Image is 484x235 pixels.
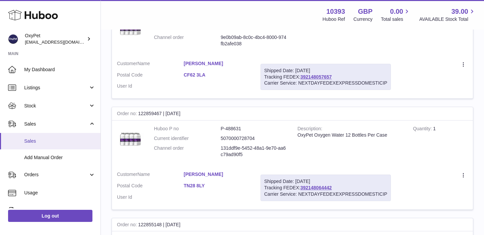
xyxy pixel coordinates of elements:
[297,126,322,133] strong: Description
[24,66,95,73] span: My Dashboard
[264,80,387,86] div: Carrier Service: NEXTDAYFEDEXEXPRESSDOMESTICIP
[221,145,288,158] dd: 131ddf9e-5452-48a1-9e70-aa6c79ad90f5
[154,135,221,142] dt: Current identifier
[297,132,403,138] div: OxyPet Oxygen Water 12 Bottles Per Case
[381,16,411,22] span: Total sales
[117,194,184,200] dt: User Id
[112,107,473,121] div: 122859467 | [DATE]
[300,74,332,80] a: 392148057657
[390,7,403,16] span: 0.00
[117,83,184,89] dt: User Id
[24,138,95,144] span: Sales
[154,126,221,132] dt: Huboo P no
[300,185,332,190] a: 392148064442
[221,34,288,47] dd: 9e0b09ab-8c0c-4bc4-8000-974fb2afe038
[117,126,144,152] img: 103931662034097.jpg
[117,172,137,177] span: Customer
[24,85,88,91] span: Listings
[323,16,345,22] div: Huboo Ref
[24,208,88,214] span: Invoicing and Payments
[264,191,387,197] div: Carrier Service: NEXTDAYFEDEXEXPRESSDOMESTICIP
[117,61,137,66] span: Customer
[184,183,251,189] a: TN28 8LY
[264,178,387,185] div: Shipped Date: [DATE]
[358,7,372,16] strong: GBP
[413,126,433,133] strong: Quantity
[184,72,251,78] a: CF62 3LA
[154,145,221,158] dt: Channel order
[260,175,391,201] div: Tracking FEDEX:
[24,154,95,161] span: Add Manual Order
[8,34,18,44] img: info@oxypet.co.uk
[117,72,184,80] dt: Postal Code
[117,111,138,118] strong: Order no
[117,171,184,179] dt: Name
[381,7,411,22] a: 0.00 Total sales
[117,183,184,191] dt: Postal Code
[117,60,184,68] dt: Name
[451,7,468,16] span: 39.00
[419,7,476,22] a: 39.00 AVAILABLE Stock Total
[354,16,373,22] div: Currency
[326,7,345,16] strong: 10393
[419,16,476,22] span: AVAILABLE Stock Total
[184,171,251,178] a: [PERSON_NAME]
[184,60,251,67] a: [PERSON_NAME]
[25,33,85,45] div: OxyPet
[24,103,88,109] span: Stock
[264,67,387,74] div: Shipped Date: [DATE]
[408,10,473,55] td: 1
[221,135,288,142] dd: 5070000728704
[25,39,99,45] span: [EMAIL_ADDRESS][DOMAIN_NAME]
[24,121,88,127] span: Sales
[154,34,221,47] dt: Channel order
[24,172,88,178] span: Orders
[221,126,288,132] dd: P-488631
[117,222,138,229] strong: Order no
[408,121,473,166] td: 1
[24,190,95,196] span: Usage
[8,210,92,222] a: Log out
[112,218,473,232] div: 122855148 | [DATE]
[260,64,391,90] div: Tracking FEDEX:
